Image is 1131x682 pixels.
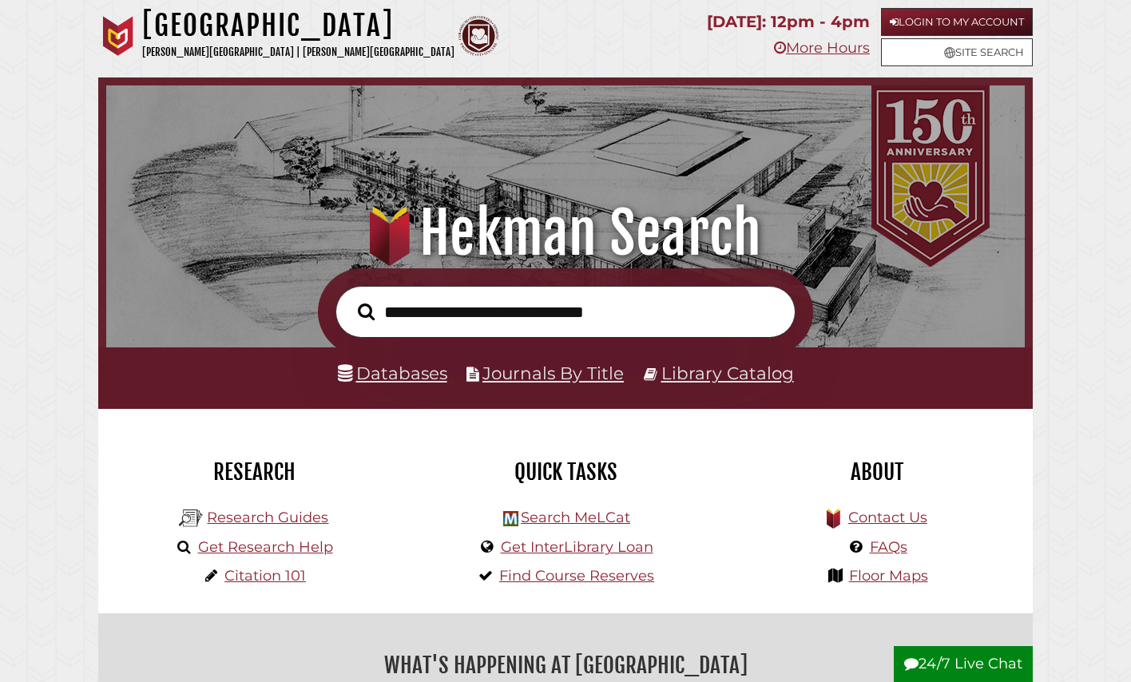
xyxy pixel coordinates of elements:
[422,458,709,486] h2: Quick Tasks
[458,16,498,56] img: Calvin Theological Seminary
[503,511,518,526] img: Hekman Library Logo
[198,538,333,556] a: Get Research Help
[224,567,306,585] a: Citation 101
[98,16,138,56] img: Calvin University
[207,509,328,526] a: Research Guides
[350,299,383,324] button: Search
[338,363,447,383] a: Databases
[707,8,870,36] p: [DATE]: 12pm - 4pm
[482,363,624,383] a: Journals By Title
[142,8,454,43] h1: [GEOGRAPHIC_DATA]
[881,8,1033,36] a: Login to My Account
[142,43,454,61] p: [PERSON_NAME][GEOGRAPHIC_DATA] | [PERSON_NAME][GEOGRAPHIC_DATA]
[733,458,1021,486] h2: About
[774,39,870,57] a: More Hours
[501,538,653,556] a: Get InterLibrary Loan
[881,38,1033,66] a: Site Search
[870,538,907,556] a: FAQs
[661,363,794,383] a: Library Catalog
[848,509,927,526] a: Contact Us
[499,567,654,585] a: Find Course Reserves
[179,506,203,530] img: Hekman Library Logo
[110,458,398,486] h2: Research
[358,303,375,321] i: Search
[521,509,630,526] a: Search MeLCat
[123,198,1008,268] h1: Hekman Search
[849,567,928,585] a: Floor Maps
